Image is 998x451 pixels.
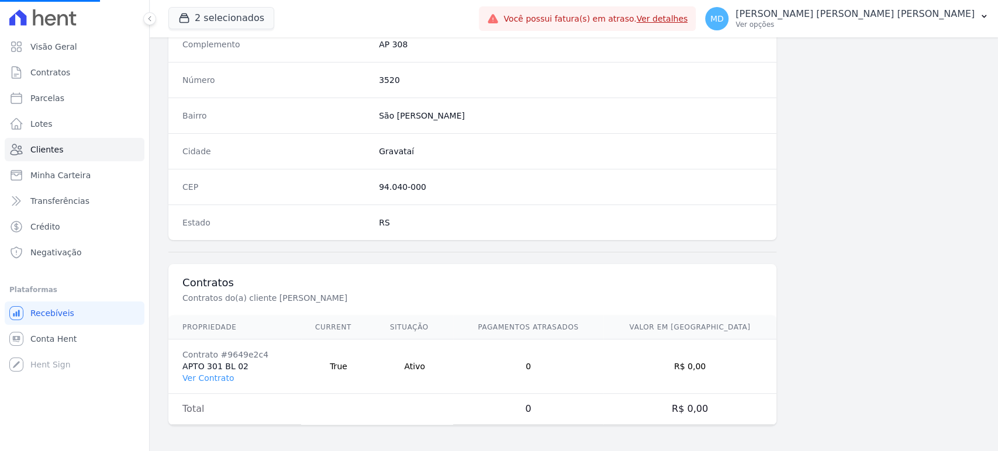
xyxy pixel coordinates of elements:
a: Parcelas [5,86,144,110]
button: MD [PERSON_NAME] [PERSON_NAME] [PERSON_NAME] Ver opções [696,2,998,35]
td: True [301,339,376,394]
a: Crédito [5,215,144,238]
div: Plataformas [9,283,140,297]
span: Transferências [30,195,89,207]
h3: Contratos [182,276,762,290]
dt: Complemento [182,39,369,50]
dt: Bairro [182,110,369,122]
p: Ver opções [735,20,975,29]
dd: AP 308 [379,39,762,50]
th: Pagamentos Atrasados [453,315,603,339]
span: Lotes [30,118,53,130]
th: Current [301,315,376,339]
a: Visão Geral [5,35,144,58]
span: Conta Hent [30,333,77,345]
span: Recebíveis [30,307,74,319]
dt: Número [182,74,369,86]
th: Situação [376,315,454,339]
dd: Gravataí [379,145,762,157]
td: APTO 301 BL 02 [168,339,301,394]
a: Transferências [5,189,144,213]
td: Total [168,394,301,425]
dt: CEP [182,181,369,193]
a: Ver detalhes [637,14,688,23]
a: Minha Carteira [5,164,144,187]
td: R$ 0,00 [603,394,777,425]
a: Conta Hent [5,327,144,351]
a: Ver Contrato [182,373,234,383]
a: Lotes [5,112,144,136]
th: Propriedade [168,315,301,339]
span: MD [710,15,724,23]
span: Contratos [30,67,70,78]
td: 0 [453,339,603,394]
dd: 94.040-000 [379,181,762,193]
dt: Cidade [182,145,369,157]
span: Clientes [30,144,63,155]
p: Contratos do(a) cliente [PERSON_NAME] [182,292,575,304]
a: Contratos [5,61,144,84]
th: Valor em [GEOGRAPHIC_DATA] [603,315,777,339]
td: R$ 0,00 [603,339,777,394]
span: Crédito [30,221,60,233]
span: Visão Geral [30,41,77,53]
button: 2 selecionados [168,7,274,29]
a: Recebíveis [5,301,144,325]
span: Negativação [30,247,82,258]
td: Ativo [376,339,454,394]
p: [PERSON_NAME] [PERSON_NAME] [PERSON_NAME] [735,8,975,20]
a: Clientes [5,138,144,161]
dt: Estado [182,217,369,228]
dd: 3520 [379,74,762,86]
div: Contrato #9649e2c4 [182,349,287,360]
td: 0 [453,394,603,425]
span: Parcelas [30,92,64,104]
dd: RS [379,217,762,228]
dd: São [PERSON_NAME] [379,110,762,122]
a: Negativação [5,241,144,264]
span: Minha Carteira [30,169,91,181]
span: Você possui fatura(s) em atraso. [503,13,688,25]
